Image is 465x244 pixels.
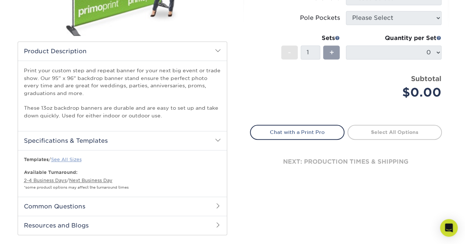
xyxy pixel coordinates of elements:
p: Print your custom step and repeat banner for your next big event or trade show. Our 95" x 96" bac... [24,67,221,119]
div: Pole Pockets [300,14,340,22]
strong: Subtotal [411,74,441,83]
span: + [329,47,334,58]
h2: Product Description [18,42,227,61]
small: *some product options may affect the turnaround times [24,185,129,189]
div: next: production times & shipping [250,140,442,184]
p: / [24,156,221,163]
a: See All Sizes [51,157,82,162]
a: 2-4 Business Days [24,178,67,183]
b: Templates [24,157,49,162]
h2: Specifications & Templates [18,131,227,150]
p: / [24,169,221,191]
h2: Resources and Blogs [18,216,227,235]
div: $0.00 [351,84,441,101]
a: Select All Options [347,125,442,139]
h2: Common Questions [18,197,227,216]
span: - [288,47,291,58]
a: Chat with a Print Pro [250,125,344,139]
b: Available Turnaround: [24,170,78,175]
div: Open Intercom Messenger [440,219,458,237]
div: Sets [281,34,340,43]
div: Quantity per Set [346,34,441,43]
a: Next Business Day [69,178,112,183]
